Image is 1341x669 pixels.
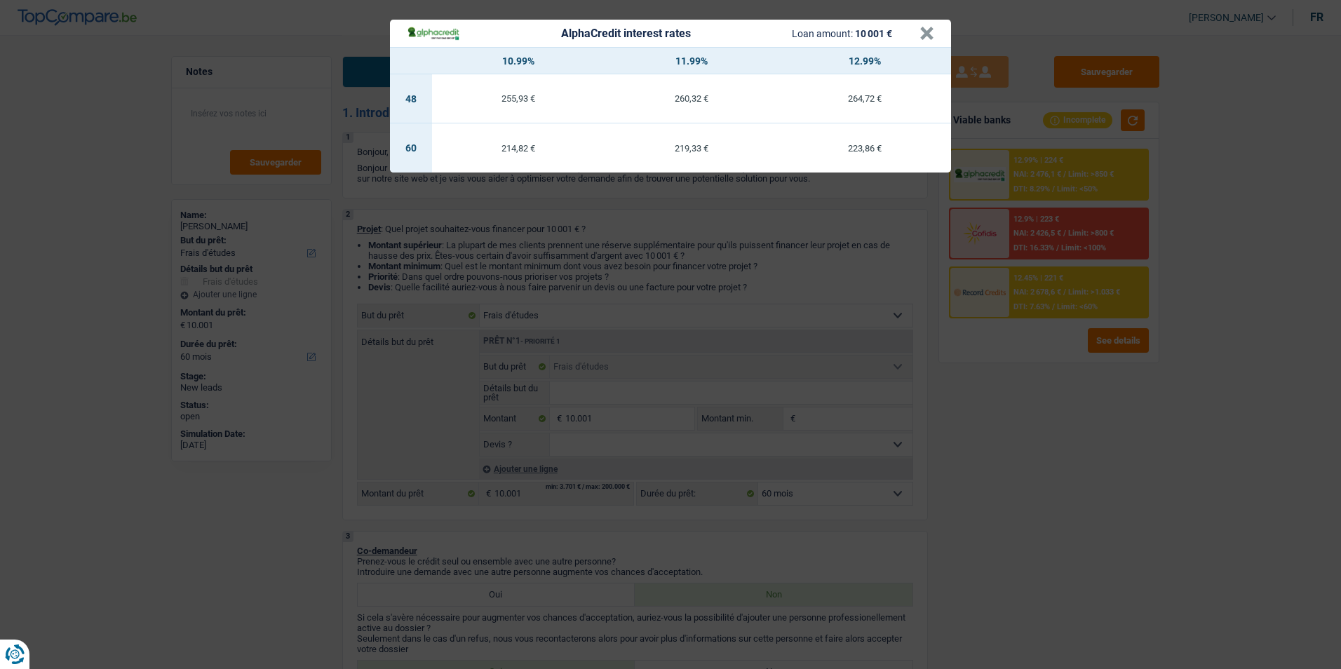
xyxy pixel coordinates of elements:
th: 11.99% [605,48,779,74]
div: AlphaCredit interest rates [561,28,691,39]
td: 48 [390,74,432,123]
img: AlphaCredit [407,25,460,41]
th: 12.99% [778,48,951,74]
div: 219,33 € [605,144,779,153]
div: 255,93 € [432,94,605,103]
span: Loan amount: [792,28,853,39]
th: 10.99% [432,48,605,74]
span: 10 001 € [855,28,892,39]
button: × [919,27,934,41]
div: 214,82 € [432,144,605,153]
td: 60 [390,123,432,173]
div: 260,32 € [605,94,779,103]
div: 223,86 € [778,144,951,153]
div: 264,72 € [778,94,951,103]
